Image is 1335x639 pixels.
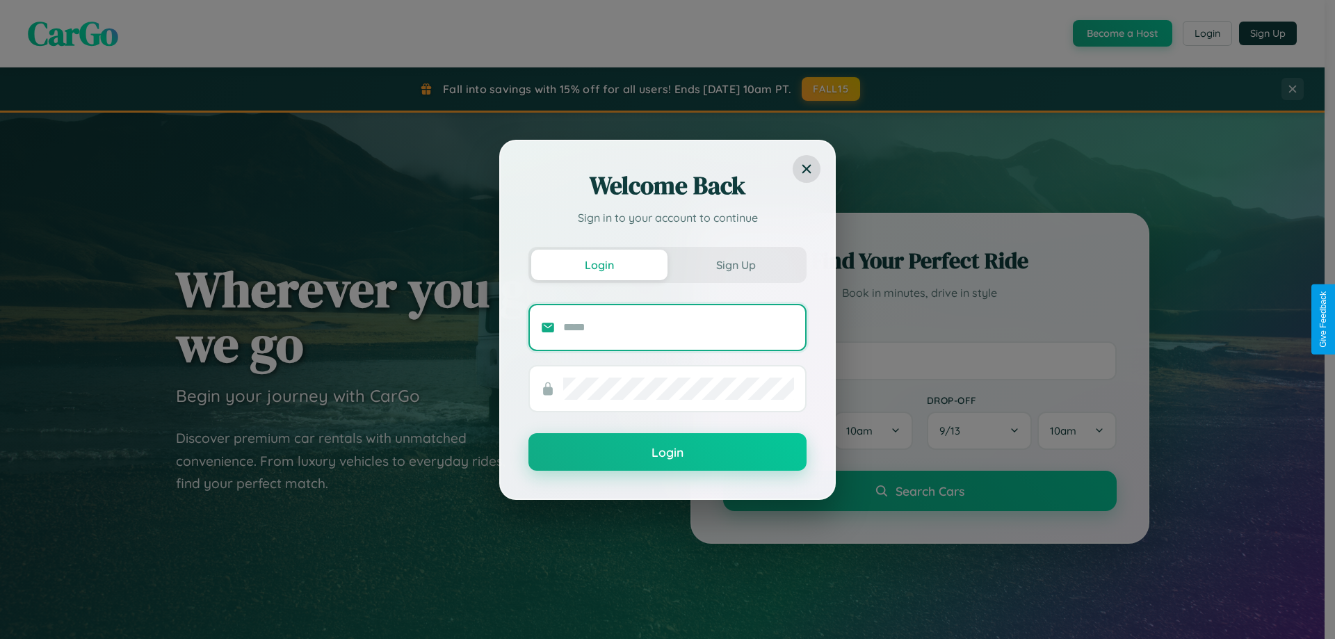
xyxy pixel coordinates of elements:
[667,250,804,280] button: Sign Up
[1318,291,1328,348] div: Give Feedback
[528,433,807,471] button: Login
[528,209,807,226] p: Sign in to your account to continue
[531,250,667,280] button: Login
[528,169,807,202] h2: Welcome Back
